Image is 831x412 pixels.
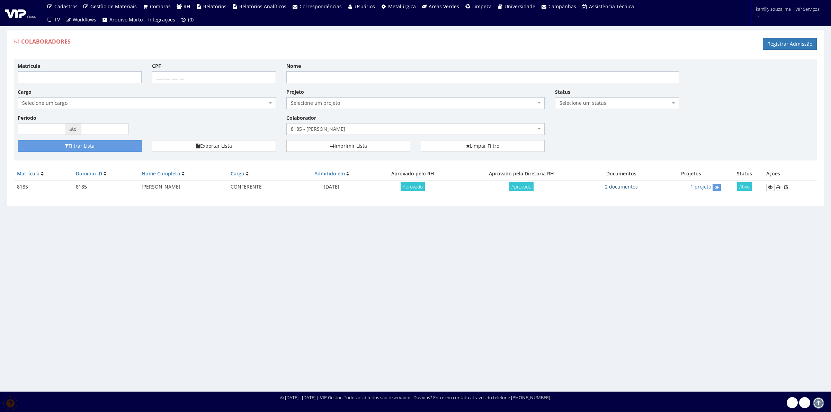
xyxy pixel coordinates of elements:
[18,140,142,152] button: Filtrar Lista
[457,167,586,180] th: Aprovado pela Diretoria RH
[231,170,244,177] a: Cargo
[756,6,820,12] span: kamilly.souzalima | VIP Serviços
[286,115,316,121] label: Colaborador
[555,97,679,109] span: Selecione um status
[314,170,345,177] a: Admitido em
[152,71,276,83] input: ___.___.___-__
[73,16,96,23] span: Workflows
[355,3,375,10] span: Usuários
[605,183,638,190] a: 2 documentos
[54,16,60,23] span: TV
[286,140,410,152] a: Imprimir Lista
[228,180,295,194] td: CONFERENTE
[401,182,425,191] span: Aprovado
[239,3,286,10] span: Relatórios Analíticos
[22,100,267,107] span: Selecione um cargo
[54,3,78,10] span: Cadastros
[763,167,817,180] th: Ações
[295,180,368,194] td: [DATE]
[44,13,63,26] a: TV
[139,180,227,194] td: [PERSON_NAME]
[18,63,40,70] label: Matrícula
[188,16,194,23] span: (0)
[203,3,226,10] span: Relatórios
[5,8,36,18] img: logo
[63,13,99,26] a: Workflows
[291,126,536,132] span: 8185 - CLAUDIO APARECIDO SANTIAGO
[286,89,304,95] label: Projeto
[280,394,551,401] div: © [DATE] - [DATE] | VIP Gestor. Todos os direitos são reservados. Dúvidas? Entre em contato atrav...
[286,97,545,109] span: Selecione um projeto
[65,123,81,135] span: até
[145,13,178,26] a: Integrações
[504,3,535,10] span: Universidade
[291,100,536,107] span: Selecione um projeto
[14,180,73,194] td: 8185
[690,183,711,190] a: 1 projeto
[99,13,145,26] a: Arquivo Morto
[109,16,143,23] span: Arquivo Morto
[73,180,139,194] td: 8185
[150,3,171,10] span: Compras
[509,182,534,191] span: Aprovado
[555,89,570,95] label: Status
[725,167,763,180] th: Status
[18,97,276,109] span: Selecione um cargo
[152,140,276,152] button: Exportar Lista
[76,170,102,177] a: Domínio ID
[18,115,36,121] label: Período
[142,170,180,177] a: Nome Completo
[286,123,545,135] span: 8185 - CLAUDIO APARECIDO SANTIAGO
[152,63,161,70] label: CPF
[560,100,670,107] span: Selecione um status
[586,167,656,180] th: Documentos
[548,3,576,10] span: Campanhas
[421,140,545,152] a: Limpar Filtro
[184,3,190,10] span: RH
[90,3,137,10] span: Gestão de Materiais
[17,170,39,177] a: Matrícula
[472,3,492,10] span: Limpeza
[148,16,175,23] span: Integrações
[300,3,342,10] span: Correspondências
[18,89,32,95] label: Cargo
[429,3,459,10] span: Áreas Verdes
[589,3,634,10] span: Assistência Técnica
[388,3,416,10] span: Metalúrgica
[368,167,457,180] th: Aprovado pelo RH
[178,13,197,26] a: (0)
[763,38,817,50] a: Registrar Admissão
[286,63,301,70] label: Nome
[737,182,752,191] span: Ativo
[21,38,71,45] span: Colaboradores
[656,167,725,180] th: Projetos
